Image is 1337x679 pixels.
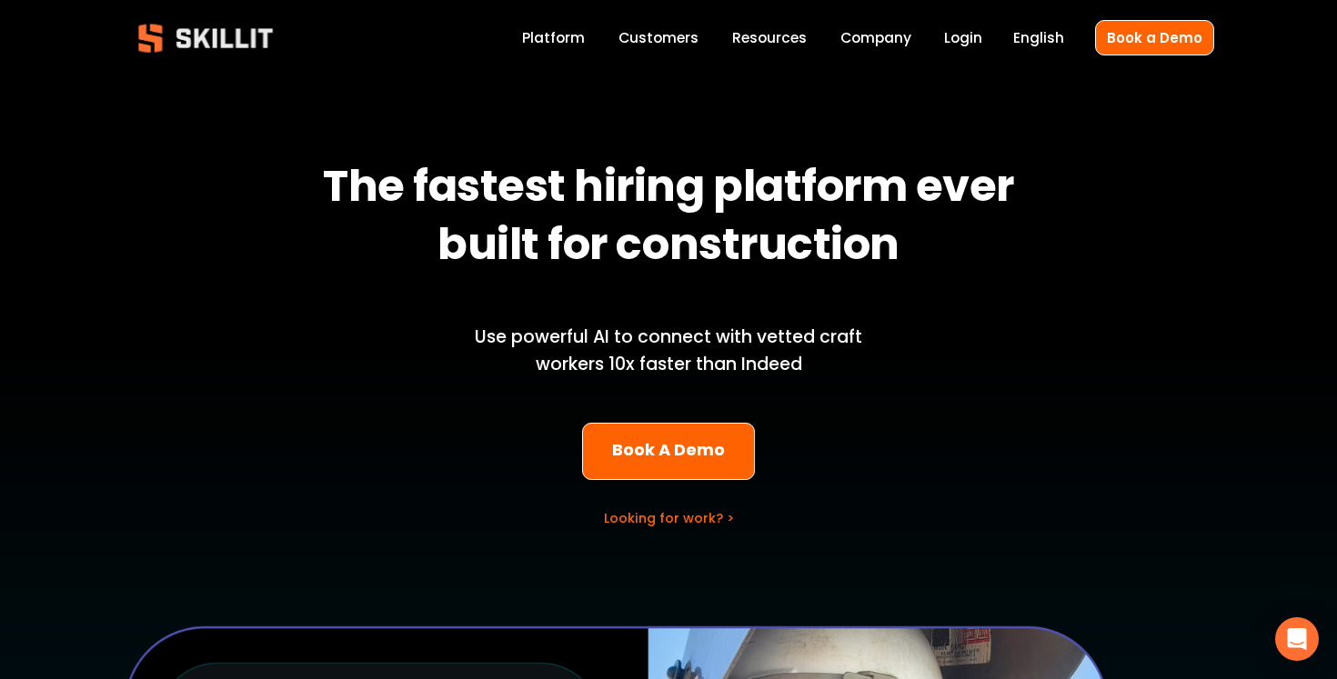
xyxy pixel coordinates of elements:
span: English [1013,27,1064,48]
span: Resources [732,27,807,48]
a: Book A Demo [582,423,756,480]
strong: The fastest hiring platform ever built for construction [323,153,1022,285]
a: Customers [618,25,699,50]
a: Platform [522,25,585,50]
a: Looking for work? > [604,509,734,527]
a: Book a Demo [1095,20,1214,55]
div: Open Intercom Messenger [1275,617,1319,661]
a: Login [944,25,982,50]
img: Skillit [123,11,288,65]
div: language picker [1013,25,1064,50]
a: folder dropdown [732,25,807,50]
p: Use powerful AI to connect with vetted craft workers 10x faster than Indeed [444,324,893,379]
a: Company [840,25,911,50]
